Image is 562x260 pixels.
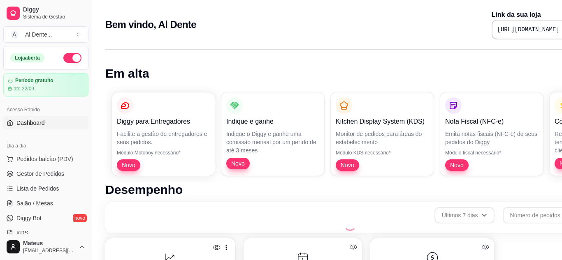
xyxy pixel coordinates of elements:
[3,3,88,23] a: DiggySistema de Gestão
[16,184,59,193] span: Lista de Pedidos
[117,117,210,127] p: Diggy para Entregadores
[497,25,560,34] pre: [URL][DOMAIN_NAME]
[3,197,88,210] a: Salão / Mesas
[336,150,429,156] p: Módulo KDS necessário*
[23,240,75,247] span: Mateus
[23,247,75,254] span: [EMAIL_ADDRESS][DOMAIN_NAME]
[344,218,357,231] div: Loading
[10,53,44,62] div: Loja aberta
[3,226,88,239] a: KDS
[434,207,495,223] button: Últimos 7 dias
[337,161,358,169] span: Novo
[331,92,434,176] button: Kitchen Display System (KDS)Monitor de pedidos para áreas do estabelecimentoMódulo KDS necessário...
[118,161,139,169] span: Novo
[15,78,53,84] article: Período gratuito
[16,229,28,237] span: KDS
[445,150,538,156] p: Módulo fiscal necessário*
[10,30,19,39] span: A
[105,18,196,31] h2: Bem vindo, Al Dente
[63,53,81,63] button: Alterar Status
[117,150,210,156] p: Módulo Motoboy necessário*
[440,92,543,176] button: Nota Fiscal (NFC-e)Emita notas fiscais (NFC-e) do seus pedidos do DiggyMódulo fiscal necessário*Novo
[16,214,42,222] span: Diggy Bot
[447,161,467,169] span: Novo
[16,155,73,163] span: Pedidos balcão (PDV)
[3,73,88,97] a: Período gratuitoaté 22/09
[14,85,34,92] article: até 22/09
[3,139,88,152] div: Dia a dia
[117,130,210,146] p: Facilite a gestão de entregadores e seus pedidos.
[3,26,88,43] button: Select a team
[25,30,52,39] div: Al Dente ...
[3,103,88,116] div: Acesso Rápido
[336,117,429,127] p: Kitchen Display System (KDS)
[112,92,215,176] button: Diggy para EntregadoresFacilite a gestão de entregadores e seus pedidos.Módulo Motoboy necessário...
[3,116,88,129] a: Dashboard
[3,152,88,166] button: Pedidos balcão (PDV)
[445,117,538,127] p: Nota Fiscal (NFC-e)
[3,212,88,225] a: Diggy Botnovo
[16,119,45,127] span: Dashboard
[226,130,319,154] p: Indique o Diggy e ganhe uma comissão mensal por um perído de até 3 meses
[228,159,248,168] span: Novo
[23,14,85,20] span: Sistema de Gestão
[445,130,538,146] p: Emita notas fiscais (NFC-e) do seus pedidos do Diggy
[16,170,64,178] span: Gestor de Pedidos
[226,117,319,127] p: Indique e ganhe
[3,237,88,257] button: Mateus[EMAIL_ADDRESS][DOMAIN_NAME]
[336,130,429,146] p: Monitor de pedidos para áreas do estabelecimento
[3,182,88,195] a: Lista de Pedidos
[16,199,53,207] span: Salão / Mesas
[3,167,88,180] a: Gestor de Pedidos
[221,92,324,176] button: Indique e ganheIndique o Diggy e ganhe uma comissão mensal por um perído de até 3 mesesNovo
[23,6,85,14] span: Diggy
